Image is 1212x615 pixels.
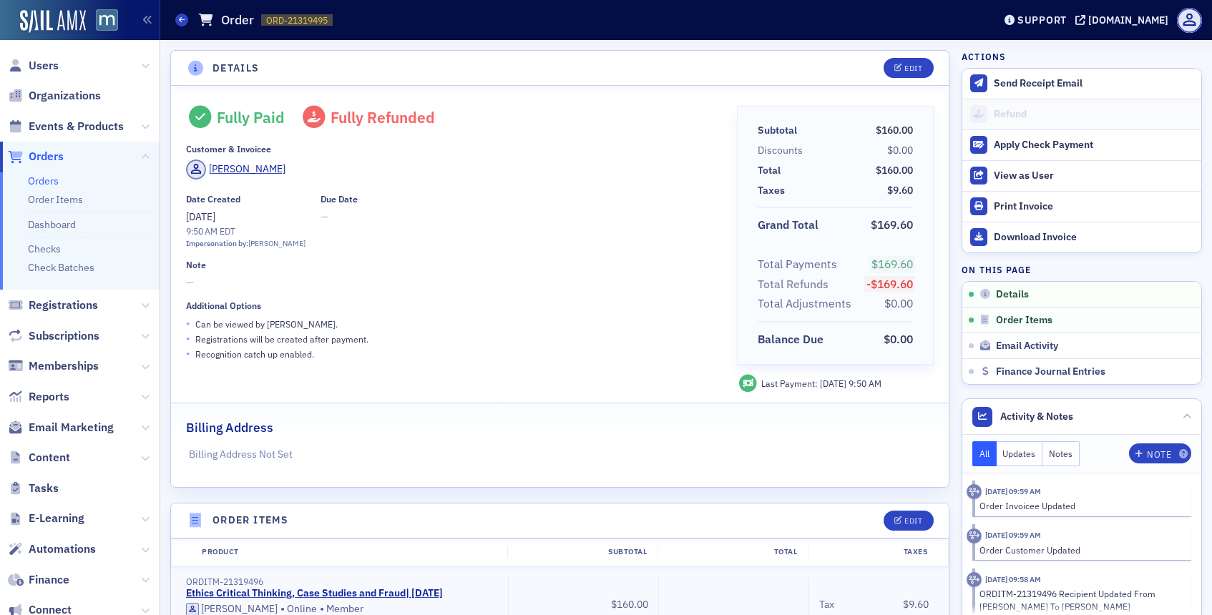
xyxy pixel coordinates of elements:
p: Can be viewed by [PERSON_NAME] . [195,318,338,330]
div: Activity [967,572,982,587]
div: View as User [994,169,1194,182]
span: Total [758,163,786,178]
div: Total Payments [758,256,837,273]
span: Activity & Notes [1000,409,1073,424]
span: EDT [218,225,235,237]
span: 9:50 AM [849,378,881,389]
span: • [186,346,190,361]
time: 9/24/2025 09:59 AM [985,486,1041,496]
span: $160.00 [876,164,913,177]
span: Automations [29,541,96,557]
div: Taxes [808,546,938,558]
a: Dashboard [28,218,76,231]
div: Subtotal [507,546,658,558]
div: Additional Options [186,300,261,311]
a: Reports [8,389,69,405]
span: Registrations [29,297,98,313]
button: Edit [884,511,933,531]
div: Order Customer Updated [979,543,1182,556]
span: Memberships [29,358,99,374]
h1: Order [221,11,254,29]
span: Tasks [29,481,59,496]
span: Finance Journal Entries [996,365,1105,378]
span: Subtotal [758,123,802,138]
span: — [186,275,717,290]
span: E-Learning [29,511,84,526]
div: [PERSON_NAME] [248,238,306,250]
span: $169.60 [871,217,913,232]
div: Due Date [321,194,358,205]
a: Email Marketing [8,420,114,436]
div: Total [658,546,808,558]
span: Total Payments [758,256,842,273]
span: Impersonation by: [186,238,248,248]
a: Orders [8,149,64,164]
span: $9.60 [887,184,913,197]
div: Discounts [758,143,803,158]
img: SailAMX [96,9,118,31]
div: Send Receipt Email [994,77,1194,90]
span: • [186,331,190,346]
a: Users [8,58,59,74]
div: Order Invoicee Updated [979,499,1182,512]
div: Subtotal [758,123,797,138]
time: 9/24/2025 09:59 AM [985,530,1041,540]
div: Print Invoice [994,200,1194,213]
button: View as User [962,160,1201,191]
span: $169.60 [871,257,913,271]
div: Note [186,260,206,270]
span: Users [29,58,59,74]
div: Download Invoice [994,231,1194,244]
button: Note [1129,443,1191,463]
a: Content [8,450,70,466]
span: Discounts [758,143,808,158]
p: Billing Address Not Set [189,447,932,462]
a: Finance [8,572,69,588]
span: Tax [819,597,839,612]
div: Customer & Invoicee [186,144,271,154]
a: View Homepage [86,9,118,34]
span: $0.00 [884,332,913,346]
span: Subscriptions [29,328,99,344]
div: Support [1017,14,1067,26]
span: ORD-21319495 [266,14,328,26]
div: [DOMAIN_NAME] [1088,14,1168,26]
button: Send Receipt Email [962,69,1201,99]
div: Balance Due [758,331,824,348]
a: Registrations [8,297,98,313]
a: Automations [8,541,96,557]
a: Ethics Critical Thinking, Case Studies and Fraud| [DATE] [186,587,443,600]
div: Edit [904,517,922,525]
div: Date Created [186,194,240,205]
span: $0.00 [884,296,913,310]
button: Updates [997,441,1043,466]
span: $0.00 [887,144,913,157]
span: Taxes [758,183,790,198]
div: Grand Total [758,217,818,234]
span: Balance Due [758,331,829,348]
div: Activity [967,528,982,543]
img: SailAMX [20,10,86,33]
span: $160.00 [611,598,648,611]
span: Email Marketing [29,420,114,436]
a: Orders [28,174,59,187]
a: Print Invoice [962,191,1201,222]
a: [PERSON_NAME] [186,159,285,179]
div: [PERSON_NAME] [209,162,285,177]
div: Fully Paid [217,108,285,127]
h4: Actions [962,50,1006,63]
span: Fully Refunded [331,107,435,127]
span: $160.00 [876,124,913,137]
span: [DATE] [820,378,849,389]
h2: Billing Address [186,418,273,437]
button: Notes [1042,441,1080,466]
button: [DOMAIN_NAME] [1075,15,1173,25]
a: Tasks [8,481,59,496]
div: Total Refunds [758,276,829,293]
h4: Details [212,61,260,76]
p: Registrations will be created after payment. [195,333,368,345]
a: Check Batches [28,261,94,274]
div: Edit [904,64,922,72]
span: Finance [29,572,69,588]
